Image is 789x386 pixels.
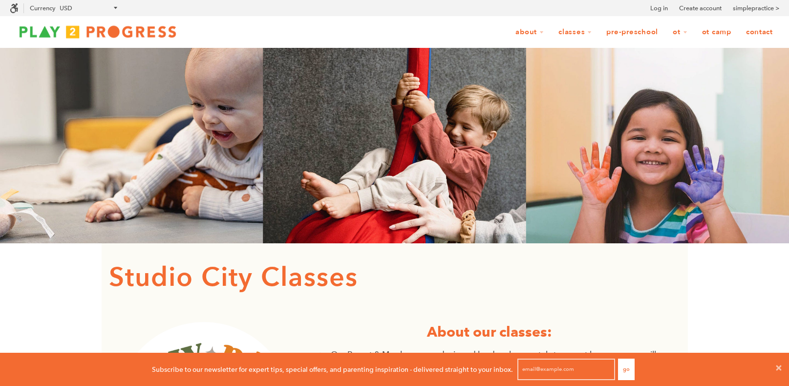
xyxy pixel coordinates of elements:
[517,359,615,380] input: email@example.com
[109,258,681,298] h1: Studio City Classes
[10,22,186,42] img: Play2Progress logo
[696,23,738,42] a: OT Camp
[740,23,779,42] a: Contact
[152,364,513,375] p: Subscribe to our newsletter for expert tips, special offers, and parenting inspiration - delivere...
[600,23,664,42] a: Pre-Preschool
[733,3,779,13] a: simplepractice >
[331,348,673,374] p: Our Parent & Me classes are designed by developmental stage, not by age, so we will meet your lit...
[427,323,552,341] strong: About our classes:
[666,23,694,42] a: OT
[679,3,722,13] a: Create account
[552,23,598,42] a: Classes
[618,359,635,380] button: Go
[509,23,550,42] a: About
[30,4,55,12] label: Currency
[650,3,668,13] a: Log in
